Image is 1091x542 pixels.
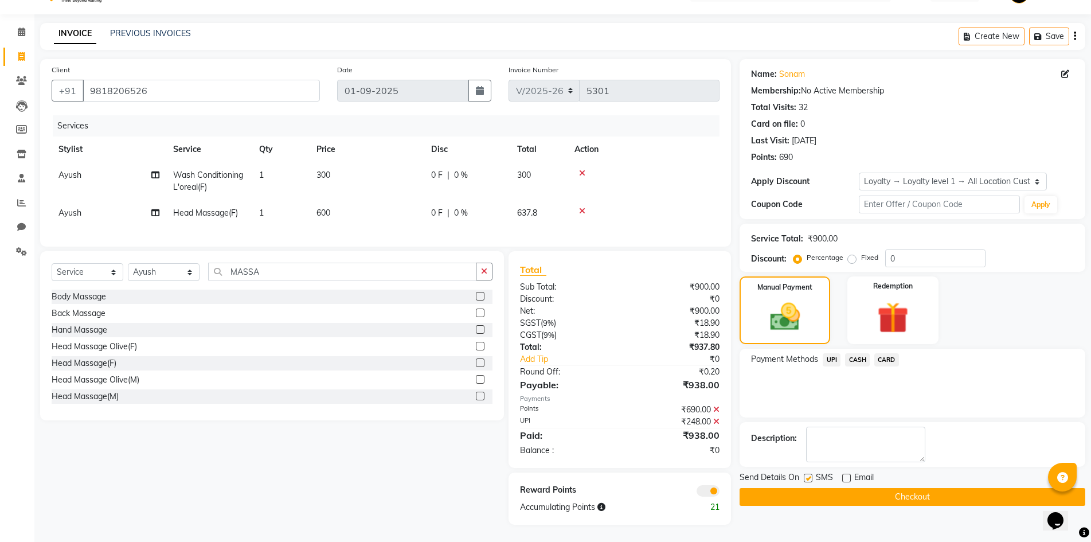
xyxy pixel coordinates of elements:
img: _gift.svg [867,298,918,337]
span: 0 F [431,207,443,219]
div: ( ) [511,317,620,329]
span: 600 [316,208,330,218]
span: Email [854,471,874,486]
div: Balance : [511,444,620,457]
span: 1 [259,208,264,218]
div: Card on file: [751,118,798,130]
div: Body Massage [52,291,106,303]
div: Services [53,115,728,137]
a: Sonam [779,68,805,80]
span: Ayush [58,208,81,218]
div: Points: [751,151,777,163]
div: Description: [751,432,797,444]
span: 1 [259,170,264,180]
label: Manual Payment [757,282,812,293]
div: Head Massage Olive(M) [52,374,139,386]
div: Payments [520,394,720,404]
label: Client [52,65,70,75]
div: ₹248.00 [620,416,728,428]
div: Back Massage [52,307,105,319]
span: SMS [816,471,833,486]
div: ₹937.80 [620,341,728,353]
div: Last Visit: [751,135,789,147]
div: Head Massage Olive(F) [52,341,137,353]
span: 9% [543,318,554,327]
span: SGST [520,318,541,328]
a: INVOICE [54,24,96,44]
span: | [447,207,449,219]
div: ₹900.00 [620,305,728,317]
span: 300 [316,170,330,180]
div: ₹690.00 [620,404,728,416]
iframe: chat widget [1043,496,1080,531]
div: Coupon Code [751,198,859,210]
div: Total Visits: [751,102,796,114]
div: Discount: [751,253,787,265]
span: CARD [874,353,899,366]
span: CASH [845,353,870,366]
label: Date [337,65,353,75]
div: 0 [800,118,805,130]
label: Redemption [873,281,913,291]
span: 300 [517,170,531,180]
label: Fixed [861,252,878,263]
div: Membership: [751,85,801,97]
div: ₹0.20 [620,366,728,378]
div: Accumulating Points [511,501,674,513]
a: Add Tip [511,353,638,365]
button: +91 [52,80,84,102]
input: Search by Name/Mobile/Email/Code [83,80,320,102]
span: Ayush [58,170,81,180]
div: ₹900.00 [808,233,838,245]
div: ₹18.90 [620,317,728,329]
span: | [447,169,449,181]
div: Total: [511,341,620,353]
div: Net: [511,305,620,317]
div: Apply Discount [751,176,859,188]
th: Qty [252,137,310,162]
button: Apply [1024,196,1057,213]
div: Reward Points [511,484,620,497]
div: Head Massage(M) [52,391,119,403]
button: Create New [959,28,1024,45]
span: Payment Methods [751,353,818,365]
div: ₹0 [638,353,728,365]
div: Points [511,404,620,416]
input: Enter Offer / Coupon Code [859,196,1020,213]
div: Head Massage(F) [52,357,116,369]
span: Wash Conditioning L'oreal(F) [173,170,243,192]
div: Payable: [511,378,620,392]
div: ₹18.90 [620,329,728,341]
th: Action [568,137,719,162]
div: [DATE] [792,135,816,147]
label: Percentage [807,252,843,263]
th: Total [510,137,568,162]
span: Total [520,264,546,276]
div: Sub Total: [511,281,620,293]
span: 0 % [454,207,468,219]
div: UPI [511,416,620,428]
img: _cash.svg [761,299,810,334]
span: 0 % [454,169,468,181]
th: Price [310,137,424,162]
div: ₹938.00 [620,378,728,392]
span: Head Massage(F) [173,208,238,218]
span: 9% [543,330,554,340]
th: Disc [424,137,510,162]
span: Send Details On [740,471,799,486]
span: UPI [823,353,840,366]
a: PREVIOUS INVOICES [110,28,191,38]
div: Paid: [511,428,620,442]
div: 690 [779,151,793,163]
div: Round Off: [511,366,620,378]
button: Checkout [740,488,1085,506]
div: Name: [751,68,777,80]
input: Search or Scan [208,263,476,280]
div: ₹900.00 [620,281,728,293]
span: 0 F [431,169,443,181]
div: No Active Membership [751,85,1074,97]
div: Discount: [511,293,620,305]
button: Save [1029,28,1069,45]
div: ( ) [511,329,620,341]
div: ₹938.00 [620,428,728,442]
